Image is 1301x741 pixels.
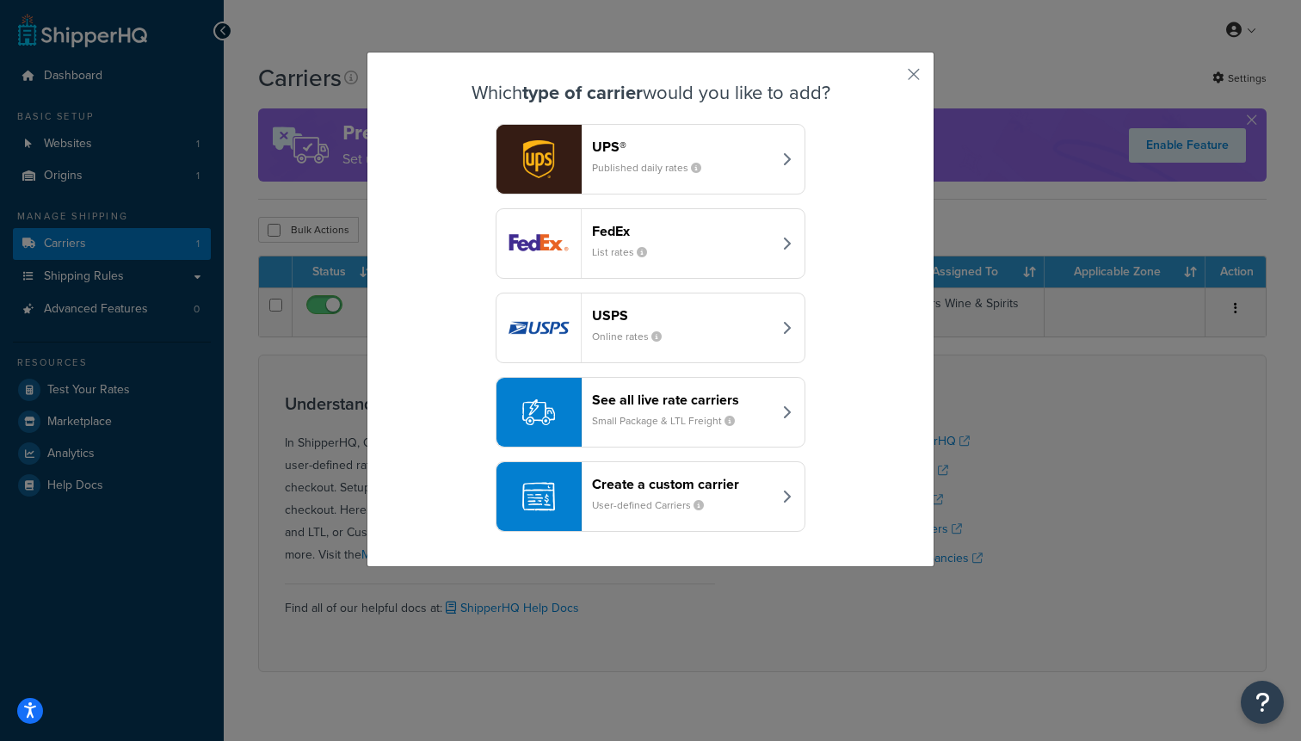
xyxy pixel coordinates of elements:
[592,139,772,155] header: UPS®
[496,377,805,448] button: See all live rate carriersSmall Package & LTL Freight
[496,293,581,362] img: usps logo
[496,209,581,278] img: fedEx logo
[496,461,805,532] button: Create a custom carrierUser-defined Carriers
[592,413,749,429] small: Small Package & LTL Freight
[496,293,805,363] button: usps logoUSPSOnline rates
[522,480,555,513] img: icon-carrier-custom-c93b8a24.svg
[522,78,643,107] strong: type of carrier
[496,124,805,195] button: ups logoUPS®Published daily rates
[592,476,772,492] header: Create a custom carrier
[1241,681,1284,724] button: Open Resource Center
[410,83,891,103] h3: Which would you like to add?
[592,223,772,239] header: FedEx
[592,329,675,344] small: Online rates
[496,125,581,194] img: ups logo
[592,497,718,513] small: User-defined Carriers
[496,208,805,279] button: fedEx logoFedExList rates
[522,396,555,429] img: icon-carrier-liverate-becf4550.svg
[592,392,772,408] header: See all live rate carriers
[592,307,772,324] header: USPS
[592,160,715,176] small: Published daily rates
[592,244,661,260] small: List rates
